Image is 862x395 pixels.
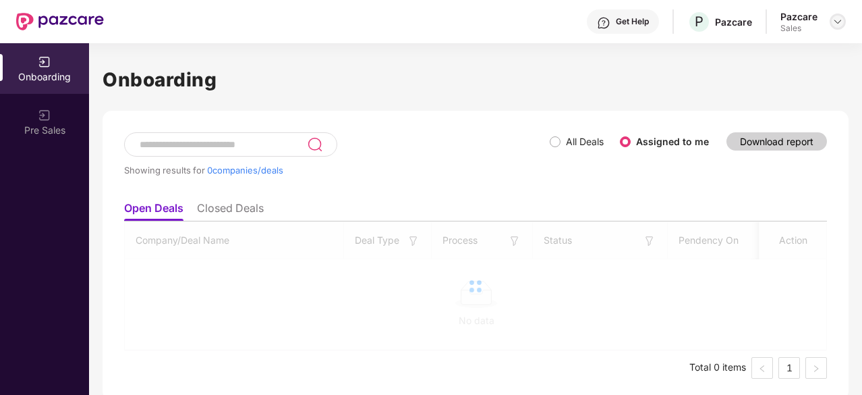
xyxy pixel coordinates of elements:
[103,65,849,95] h1: Onboarding
[695,14,703,30] span: P
[197,201,264,221] li: Closed Deals
[307,136,322,153] img: svg+xml;base64,PHN2ZyB3aWR0aD0iMjQiIGhlaWdodD0iMjUiIHZpZXdCb3g9IjAgMCAyNCAyNSIgZmlsbD0ibm9uZSIgeG...
[38,55,51,69] img: svg+xml;base64,PHN2ZyB3aWR0aD0iMjAiIGhlaWdodD0iMjAiIHZpZXdCb3g9IjAgMCAyMCAyMCIgZmlsbD0ibm9uZSIgeG...
[805,357,827,379] li: Next Page
[780,23,817,34] div: Sales
[832,16,843,27] img: svg+xml;base64,PHN2ZyBpZD0iRHJvcGRvd24tMzJ4MzIiIHhtbG5zPSJodHRwOi8vd3d3LnczLm9yZy8yMDAwL3N2ZyIgd2...
[16,13,104,30] img: New Pazcare Logo
[689,357,746,379] li: Total 0 items
[124,165,550,176] div: Showing results for
[715,16,752,28] div: Pazcare
[780,10,817,23] div: Pazcare
[758,365,766,373] span: left
[38,109,51,122] img: svg+xml;base64,PHN2ZyB3aWR0aD0iMjAiIGhlaWdodD0iMjAiIHZpZXdCb3g9IjAgMCAyMCAyMCIgZmlsbD0ibm9uZSIgeG...
[636,136,709,147] label: Assigned to me
[124,201,183,221] li: Open Deals
[751,357,773,379] li: Previous Page
[751,357,773,379] button: left
[597,16,610,30] img: svg+xml;base64,PHN2ZyBpZD0iSGVscC0zMngzMiIgeG1sbnM9Imh0dHA6Ly93d3cudzMub3JnLzIwMDAvc3ZnIiB3aWR0aD...
[207,165,283,176] span: 0 companies/deals
[566,136,604,147] label: All Deals
[616,16,649,27] div: Get Help
[812,365,820,373] span: right
[779,358,799,378] a: 1
[726,132,827,151] button: Download report
[805,357,827,379] button: right
[778,357,800,379] li: 1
